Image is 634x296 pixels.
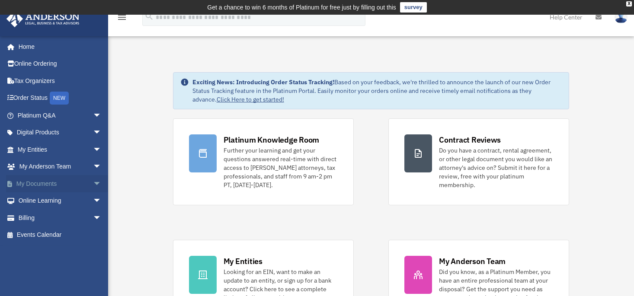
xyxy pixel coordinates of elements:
span: arrow_drop_down [93,192,110,210]
div: Contract Reviews [439,134,501,145]
div: Based on your feedback, we're thrilled to announce the launch of our new Order Status Tracking fe... [192,78,562,104]
i: menu [117,12,127,22]
a: Click Here to get started! [217,95,284,103]
a: menu [117,15,127,22]
a: Contract Reviews Do you have a contract, rental agreement, or other legal document you would like... [388,118,569,205]
span: arrow_drop_down [93,107,110,124]
div: My Anderson Team [439,256,506,267]
strong: Exciting News: Introducing Order Status Tracking! [192,78,334,86]
img: User Pic [615,11,628,23]
span: arrow_drop_down [93,158,110,176]
a: survey [400,2,427,13]
a: Digital Productsarrow_drop_down [6,124,115,141]
a: Tax Organizers [6,72,115,89]
span: arrow_drop_down [93,124,110,142]
span: arrow_drop_down [93,209,110,227]
a: My Anderson Teamarrow_drop_down [6,158,115,175]
a: Events Calendar [6,226,115,244]
a: Online Ordering [6,55,115,73]
div: NEW [50,92,69,105]
a: Home [6,38,110,55]
a: My Documentsarrow_drop_down [6,175,115,192]
div: Platinum Knowledge Room [224,134,320,145]
a: Platinum Q&Aarrow_drop_down [6,107,115,124]
a: Order StatusNEW [6,89,115,107]
a: My Entitiesarrow_drop_down [6,141,115,158]
a: Billingarrow_drop_down [6,209,115,226]
a: Online Learningarrow_drop_down [6,192,115,210]
div: Get a chance to win 6 months of Platinum for free just by filling out this [207,2,396,13]
div: Further your learning and get your questions answered real-time with direct access to [PERSON_NAM... [224,146,338,189]
i: search [144,12,154,21]
a: Platinum Knowledge Room Further your learning and get your questions answered real-time with dire... [173,118,354,205]
span: arrow_drop_down [93,175,110,193]
span: arrow_drop_down [93,141,110,159]
img: Anderson Advisors Platinum Portal [4,10,82,27]
div: My Entities [224,256,263,267]
div: close [626,1,632,6]
div: Do you have a contract, rental agreement, or other legal document you would like an attorney's ad... [439,146,553,189]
